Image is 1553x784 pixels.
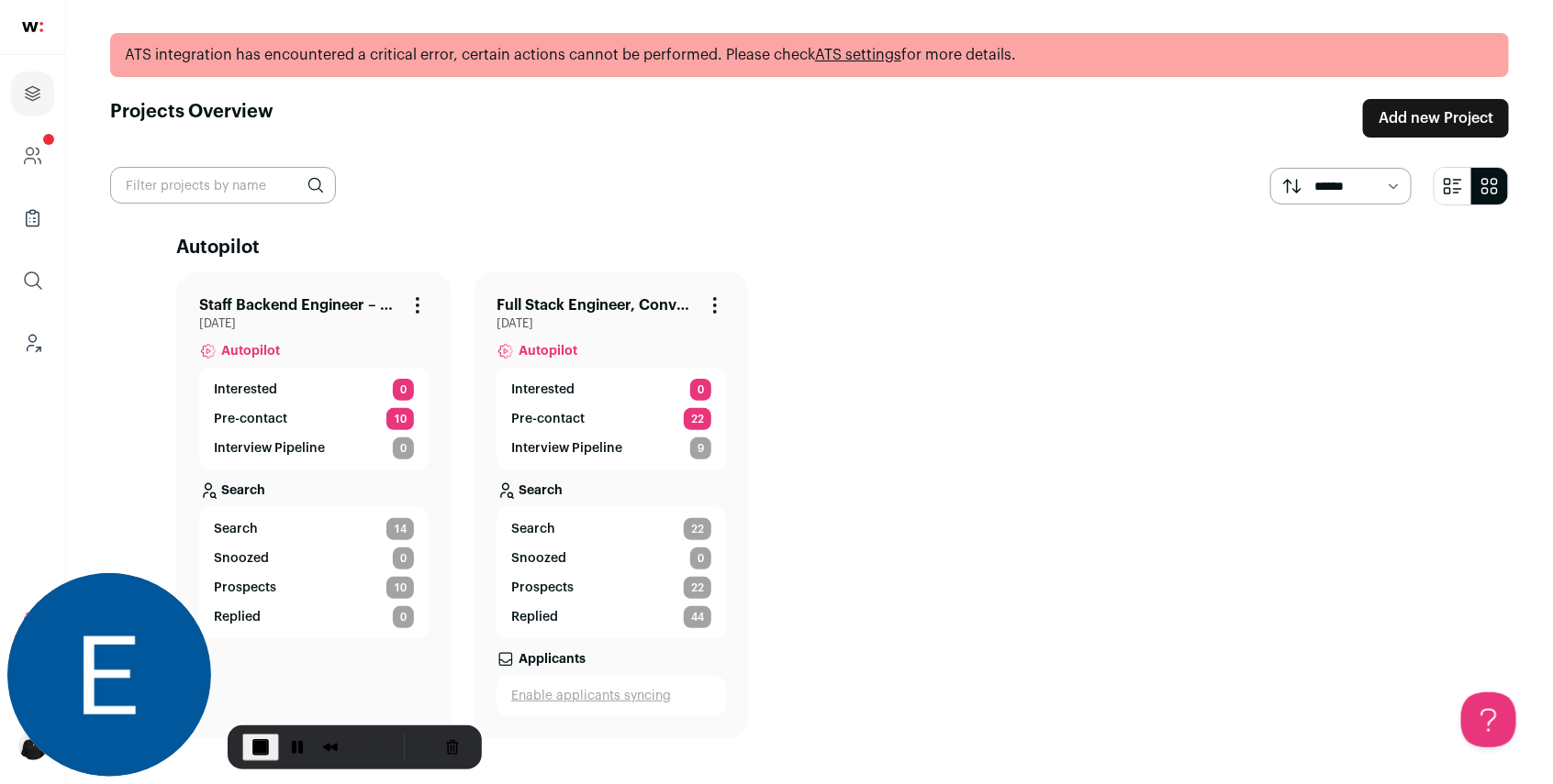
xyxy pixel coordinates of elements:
[511,608,558,626] p: Replied
[221,342,280,360] span: Autopilot
[511,579,574,597] p: Prospects
[214,408,414,430] a: Pre-contact 10
[511,379,711,401] a: Interested 0
[214,518,414,540] a: Search 14
[511,549,566,568] p: Snoozed
[690,437,711,459] span: 9
[176,235,1443,260] h2: Autopilot
[511,437,711,459] a: Interview Pipeline 9
[386,518,414,540] span: 14
[511,518,711,540] a: Search 22
[511,408,711,430] a: Pre-contact 22
[407,294,429,316] button: Project Actions
[393,547,414,569] span: 0
[684,408,711,430] span: 22
[497,294,697,316] a: Full Stack Engineer, Conversational Interfaces
[511,606,711,628] a: Replied 44
[815,48,901,62] a: ATS settings
[110,99,274,138] h1: Projects Overview
[511,381,575,399] p: Interested
[214,410,287,428] p: Pre-contact
[199,470,429,507] a: Search
[511,577,711,599] a: Prospects 22
[511,520,555,538] span: Search
[214,579,276,597] p: Prospects
[221,481,265,500] p: Search
[386,408,414,430] span: 10
[704,294,726,316] button: Project Actions
[511,439,622,458] p: Interview Pipeline
[199,294,399,316] a: Staff Backend Engineer – Core AI Platform
[214,381,277,399] p: Interested
[519,481,563,500] p: Search
[214,547,414,569] a: Snoozed 0
[1461,692,1516,747] iframe: Toggle Customer Support
[519,650,586,668] p: Applicants
[1363,99,1509,138] a: Add new Project
[22,22,43,32] img: wellfound-shorthand-0d5821cbd27db2630d0214b213865d53afaa358527fdda9d0ea32b1df1b89c2c.svg
[511,410,585,428] p: Pre-contact
[214,520,258,538] span: Search
[199,331,429,368] a: Autopilot
[519,342,577,360] span: Autopilot
[110,33,1509,77] div: ATS integration has encountered a critical error, certain actions cannot be performed. Please che...
[214,439,325,458] p: Interview Pipeline
[214,608,261,626] p: Replied
[214,437,414,459] a: Interview Pipeline 0
[511,687,711,705] a: Enable applicants syncing
[684,577,711,599] span: 22
[199,316,429,331] span: [DATE]
[684,518,711,540] span: 22
[386,577,414,599] span: 10
[11,196,54,240] a: Company Lists
[11,321,54,365] a: Leads (Backoffice)
[393,437,414,459] span: 0
[110,167,336,204] input: Filter projects by name
[497,639,726,676] a: Applicants
[497,470,726,507] a: Search
[214,379,414,401] a: Interested 0
[214,549,269,568] p: Snoozed
[497,316,726,331] span: [DATE]
[690,379,711,401] span: 0
[690,547,711,569] span: 0
[393,606,414,628] span: 0
[11,134,54,178] a: Company and ATS Settings
[214,606,414,628] a: Replied 0
[11,72,54,116] a: Projects
[497,331,726,368] a: Autopilot
[684,606,711,628] span: 44
[511,547,711,569] a: Snoozed 0
[393,379,414,401] span: 0
[214,577,414,599] a: Prospects 10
